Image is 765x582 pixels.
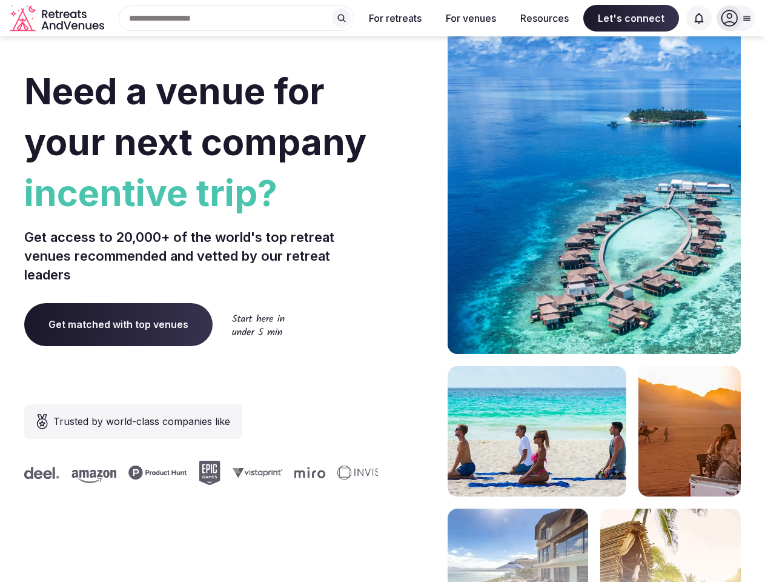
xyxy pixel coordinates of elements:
button: For venues [436,5,506,32]
a: Get matched with top venues [24,303,213,346]
svg: Epic Games company logo [196,461,218,485]
img: yoga on tropical beach [448,366,626,497]
svg: Vistaprint company logo [230,467,280,478]
svg: Invisible company logo [335,466,402,480]
span: incentive trip? [24,167,378,218]
span: Need a venue for your next company [24,69,366,164]
svg: Deel company logo [22,467,57,479]
img: woman sitting in back of truck with camels [638,366,741,497]
button: Resources [511,5,578,32]
svg: Retreats and Venues company logo [10,5,107,32]
span: Let's connect [583,5,679,32]
p: Get access to 20,000+ of the world's top retreat venues recommended and vetted by our retreat lea... [24,228,378,284]
img: Start here in under 5 min [232,314,285,335]
svg: Miro company logo [292,467,323,478]
a: Visit the homepage [10,5,107,32]
span: Trusted by world-class companies like [53,414,230,429]
button: For retreats [359,5,431,32]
